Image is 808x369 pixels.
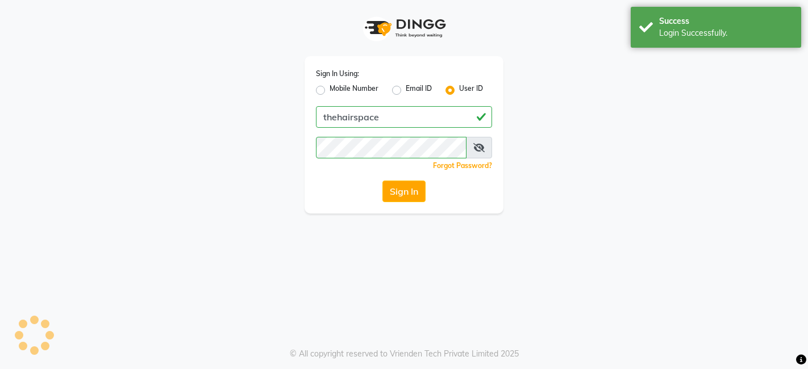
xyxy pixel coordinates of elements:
a: Forgot Password? [433,161,492,170]
label: User ID [459,83,483,97]
button: Sign In [382,181,426,202]
input: Username [316,137,467,158]
div: Login Successfully. [659,27,793,39]
div: Success [659,15,793,27]
label: Email ID [406,83,432,97]
input: Username [316,106,492,128]
img: logo1.svg [359,11,449,45]
label: Mobile Number [330,83,378,97]
label: Sign In Using: [316,69,359,79]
